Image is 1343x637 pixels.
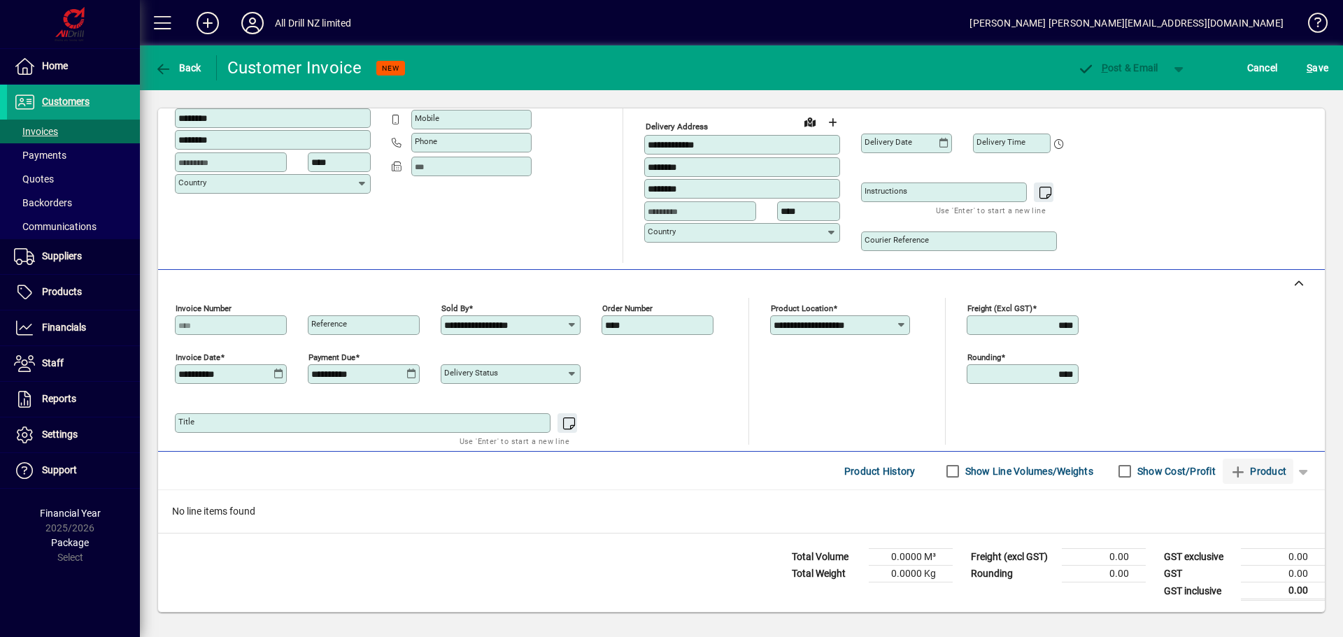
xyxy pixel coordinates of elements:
[648,227,676,236] mat-label: Country
[1135,464,1216,478] label: Show Cost/Profit
[602,303,653,313] mat-label: Order number
[14,126,58,137] span: Invoices
[415,113,439,123] mat-label: Mobile
[964,566,1062,582] td: Rounding
[7,417,140,452] a: Settings
[969,12,1284,34] div: [PERSON_NAME] [PERSON_NAME][EMAIL_ADDRESS][DOMAIN_NAME]
[785,566,869,582] td: Total Weight
[230,10,275,36] button: Profile
[7,310,140,345] a: Financials
[962,464,1093,478] label: Show Line Volumes/Weights
[42,357,64,368] span: Staff
[382,64,399,73] span: NEW
[1247,57,1278,79] span: Cancel
[275,12,352,34] div: All Drill NZ limited
[967,352,1001,362] mat-label: Rounding
[7,453,140,488] a: Support
[1062,549,1146,566] td: 0.00
[1303,55,1332,80] button: Save
[865,186,907,196] mat-label: Instructions
[964,549,1062,566] td: Freight (excl GST)
[42,464,77,475] span: Support
[1157,549,1241,566] td: GST exclusive
[7,120,140,143] a: Invoices
[1062,566,1146,582] td: 0.00
[151,55,205,80] button: Back
[1157,582,1241,600] td: GST inclusive
[178,417,194,427] mat-label: Title
[1298,3,1326,48] a: Knowledge Base
[176,352,220,362] mat-label: Invoice date
[1241,549,1325,566] td: 0.00
[7,49,140,84] a: Home
[967,303,1032,313] mat-label: Freight (excl GST)
[1223,459,1293,484] button: Product
[42,393,76,404] span: Reports
[936,202,1046,218] mat-hint: Use 'Enter' to start a new line
[51,537,89,548] span: Package
[176,303,232,313] mat-label: Invoice number
[1241,582,1325,600] td: 0.00
[1230,460,1286,482] span: Product
[311,319,347,329] mat-label: Reference
[1307,57,1328,79] span: ave
[42,286,82,297] span: Products
[14,173,54,185] span: Quotes
[42,60,68,71] span: Home
[799,110,821,133] a: View on map
[839,459,921,484] button: Product History
[7,239,140,274] a: Suppliers
[865,137,912,147] mat-label: Delivery date
[785,549,869,566] td: Total Volume
[441,303,469,313] mat-label: Sold by
[158,490,1325,533] div: No line items found
[1102,62,1108,73] span: P
[308,352,355,362] mat-label: Payment due
[460,433,569,449] mat-hint: Use 'Enter' to start a new line
[40,508,101,519] span: Financial Year
[1241,566,1325,582] td: 0.00
[7,346,140,381] a: Staff
[1077,62,1158,73] span: ost & Email
[185,10,230,36] button: Add
[976,137,1025,147] mat-label: Delivery time
[865,235,929,245] mat-label: Courier Reference
[844,460,916,482] span: Product History
[140,55,217,80] app-page-header-button: Back
[7,191,140,215] a: Backorders
[415,136,437,146] mat-label: Phone
[42,96,90,107] span: Customers
[7,215,140,238] a: Communications
[7,275,140,310] a: Products
[444,368,498,378] mat-label: Delivery status
[869,566,953,582] td: 0.0000 Kg
[1070,55,1165,80] button: Post & Email
[14,197,72,208] span: Backorders
[227,57,362,79] div: Customer Invoice
[14,221,97,232] span: Communications
[869,549,953,566] td: 0.0000 M³
[1157,566,1241,582] td: GST
[1307,62,1312,73] span: S
[1244,55,1281,80] button: Cancel
[771,303,833,313] mat-label: Product location
[42,250,82,262] span: Suppliers
[7,167,140,191] a: Quotes
[42,322,86,333] span: Financials
[821,111,844,134] button: Choose address
[178,178,206,187] mat-label: Country
[7,382,140,417] a: Reports
[7,143,140,167] a: Payments
[155,62,201,73] span: Back
[14,150,66,161] span: Payments
[42,429,78,440] span: Settings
